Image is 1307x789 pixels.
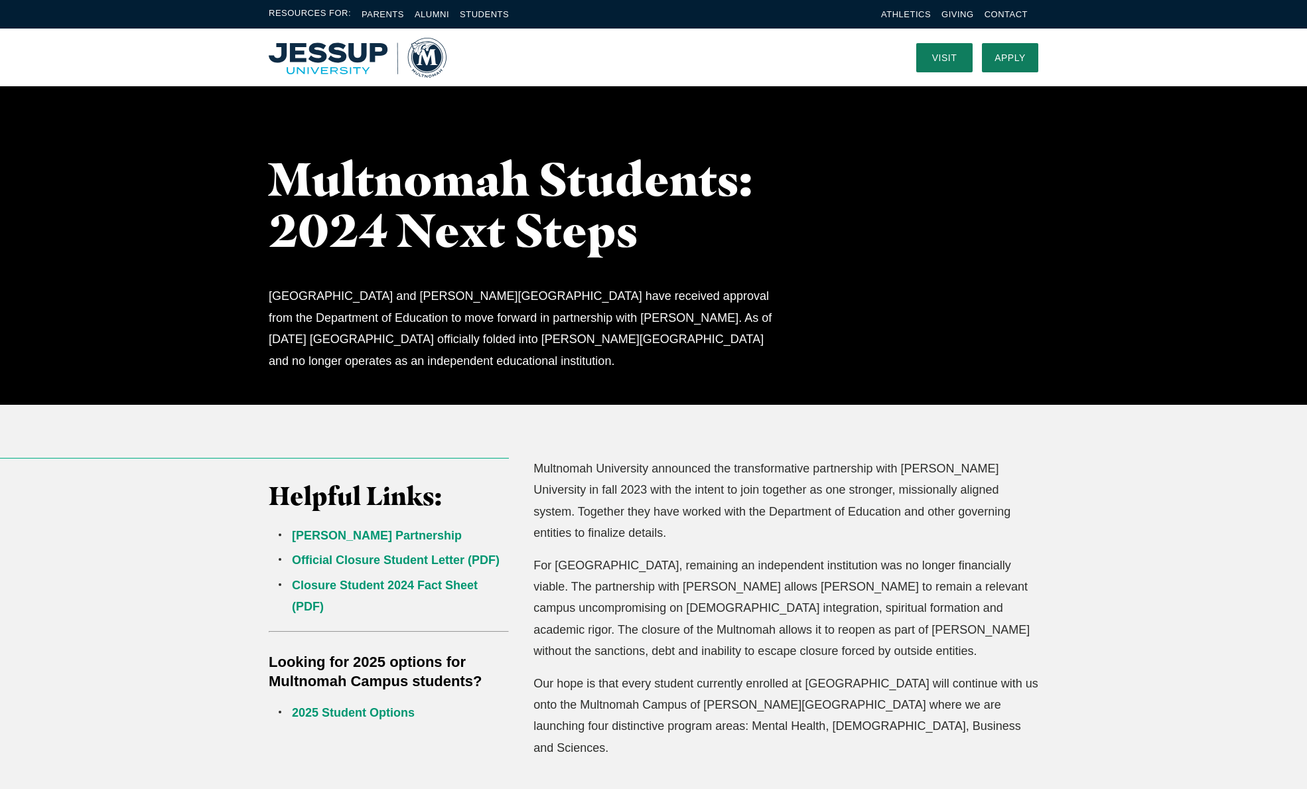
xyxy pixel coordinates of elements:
[916,43,973,72] a: Visit
[269,285,782,372] p: [GEOGRAPHIC_DATA] and [PERSON_NAME][GEOGRAPHIC_DATA] have received approval from the Department o...
[269,652,509,692] h5: Looking for 2025 options for Multnomah Campus students?
[460,9,509,19] a: Students
[269,38,447,78] a: Home
[941,9,974,19] a: Giving
[269,38,447,78] img: Multnomah University Logo
[292,579,478,613] a: Closure Student 2024 Fact Sheet (PDF)
[982,43,1038,72] a: Apply
[985,9,1028,19] a: Contact
[415,9,449,19] a: Alumni
[292,706,415,719] a: 2025 Student Options
[881,9,931,19] a: Athletics
[292,553,500,567] a: Official Closure Student Letter (PDF)
[292,529,462,542] a: [PERSON_NAME] Partnership
[269,481,509,512] h3: Helpful Links:
[362,9,404,19] a: Parents
[269,153,806,255] h1: Multnomah Students: 2024 Next Steps
[533,458,1038,544] p: Multnomah University announced the transformative partnership with [PERSON_NAME] University in fa...
[533,555,1038,662] p: For [GEOGRAPHIC_DATA], remaining an independent institution was no longer financially viable. The...
[533,673,1038,759] p: Our hope is that every student currently enrolled at [GEOGRAPHIC_DATA] will continue with us onto...
[269,7,351,22] span: Resources For:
